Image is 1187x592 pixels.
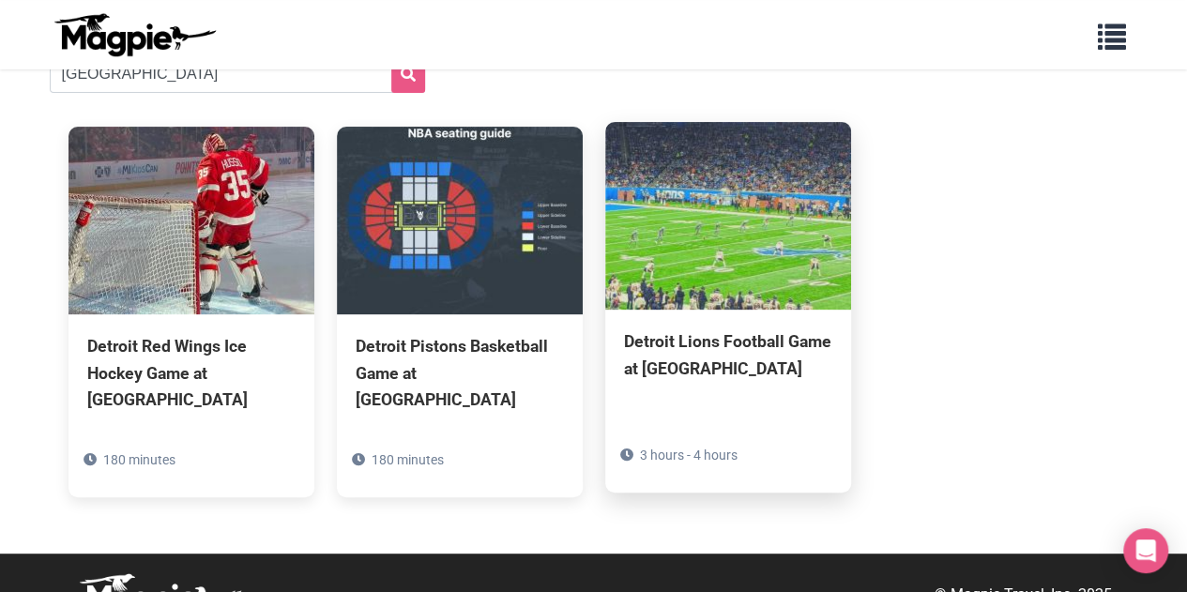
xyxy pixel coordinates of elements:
div: Detroit Lions Football Game at [GEOGRAPHIC_DATA] [624,328,832,381]
img: Detroit Pistons Basketball Game at Little Caesars Arena [337,127,583,314]
a: Detroit Pistons Basketball Game at [GEOGRAPHIC_DATA] 180 minutes [337,127,583,496]
span: 180 minutes [103,452,175,467]
div: Open Intercom Messenger [1123,528,1168,573]
input: Search products... [50,55,425,93]
div: Detroit Pistons Basketball Game at [GEOGRAPHIC_DATA] [356,333,564,412]
div: Detroit Red Wings Ice Hockey Game at [GEOGRAPHIC_DATA] [87,333,296,412]
img: Detroit Red Wings Ice Hockey Game at Little Caesars Arena [68,127,314,314]
img: Detroit Lions Football Game at Ford Field [605,122,851,310]
img: logo-ab69f6fb50320c5b225c76a69d11143b.png [50,12,219,57]
a: Detroit Red Wings Ice Hockey Game at [GEOGRAPHIC_DATA] 180 minutes [68,127,314,496]
span: 3 hours - 4 hours [640,448,738,463]
a: Detroit Lions Football Game at [GEOGRAPHIC_DATA] 3 hours - 4 hours [605,122,851,465]
span: 180 minutes [372,452,444,467]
